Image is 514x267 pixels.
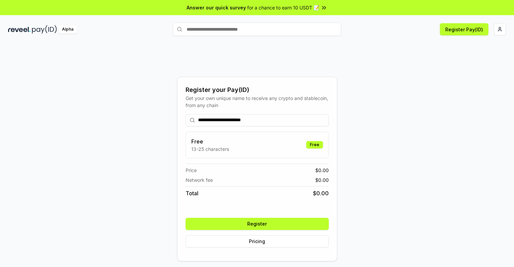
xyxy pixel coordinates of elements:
[186,189,198,197] span: Total
[306,141,323,148] div: Free
[186,85,329,95] div: Register your Pay(ID)
[186,218,329,230] button: Register
[191,145,229,153] p: 13-25 characters
[32,25,57,34] img: pay_id
[8,25,31,34] img: reveel_dark
[186,95,329,109] div: Get your own unique name to receive any crypto and stablecoin, from any chain
[58,25,77,34] div: Alpha
[440,23,488,35] button: Register Pay(ID)
[186,167,197,174] span: Price
[247,4,319,11] span: for a chance to earn 10 USDT 📝
[186,176,213,183] span: Network fee
[313,189,329,197] span: $ 0.00
[186,235,329,247] button: Pricing
[191,137,229,145] h3: Free
[187,4,246,11] span: Answer our quick survey
[315,167,329,174] span: $ 0.00
[315,176,329,183] span: $ 0.00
